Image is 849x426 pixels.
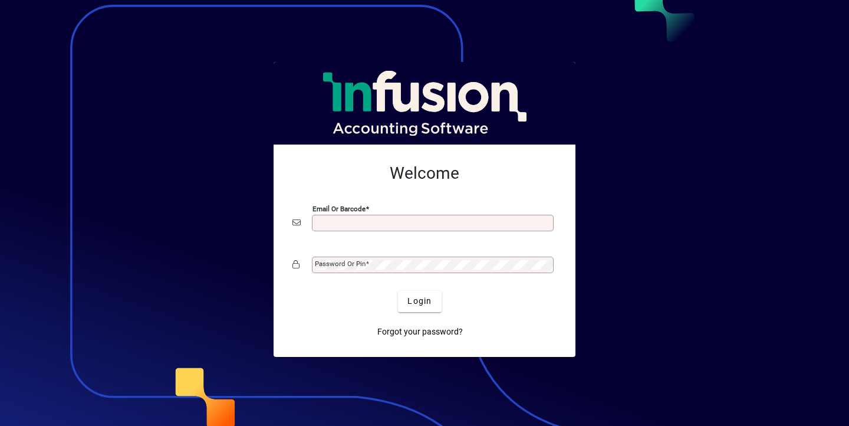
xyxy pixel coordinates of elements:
[373,322,468,343] a: Forgot your password?
[312,204,366,212] mat-label: Email or Barcode
[315,260,366,268] mat-label: Password or Pin
[377,326,463,338] span: Forgot your password?
[407,295,432,307] span: Login
[292,163,557,183] h2: Welcome
[398,291,441,312] button: Login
